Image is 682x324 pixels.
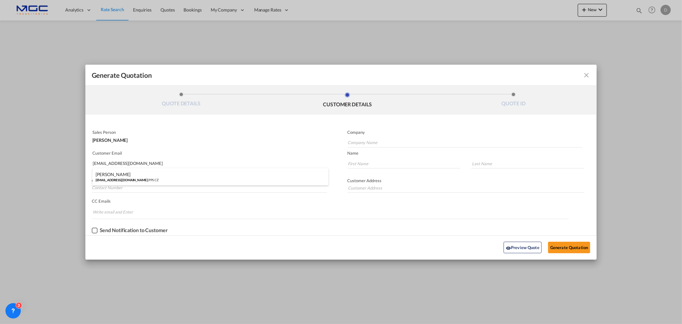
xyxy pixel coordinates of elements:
p: CC Emails [92,198,569,204]
input: First Name [348,159,461,168]
li: QUOTE DETAILS [98,92,264,109]
p: Name [348,150,597,156]
md-icon: icon-eye [506,246,511,251]
div: Send Notification to Customer [100,227,168,233]
span: Generate Quotation [92,71,152,79]
p: Contact [92,178,327,183]
p: Company [348,130,582,135]
button: icon-eyePreview Quote [504,242,542,253]
span: Customer Address [348,178,382,183]
md-dialog: Generate QuotationQUOTE ... [85,65,597,260]
div: [PERSON_NAME] [92,135,327,142]
p: Customer Email [92,150,328,156]
input: Customer Address [348,183,585,193]
p: Sales Person [92,130,327,135]
input: Contact Number [92,183,327,193]
md-icon: icon-close fg-AAA8AD cursor m-0 [583,71,590,79]
input: Chips input. [93,207,141,217]
input: Search by Customer Name/Email Id/Company [93,159,328,168]
input: Last Name [471,159,584,168]
md-checkbox: Checkbox No Ink [92,227,168,234]
button: Generate Quotation [548,242,590,253]
md-chips-wrap: Chips container. Enter the text area, then type text, and press enter to add a chip. [92,206,569,219]
li: CUSTOMER DETAILS [264,92,430,109]
input: Company Name [348,138,582,148]
li: QUOTE ID [430,92,597,109]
